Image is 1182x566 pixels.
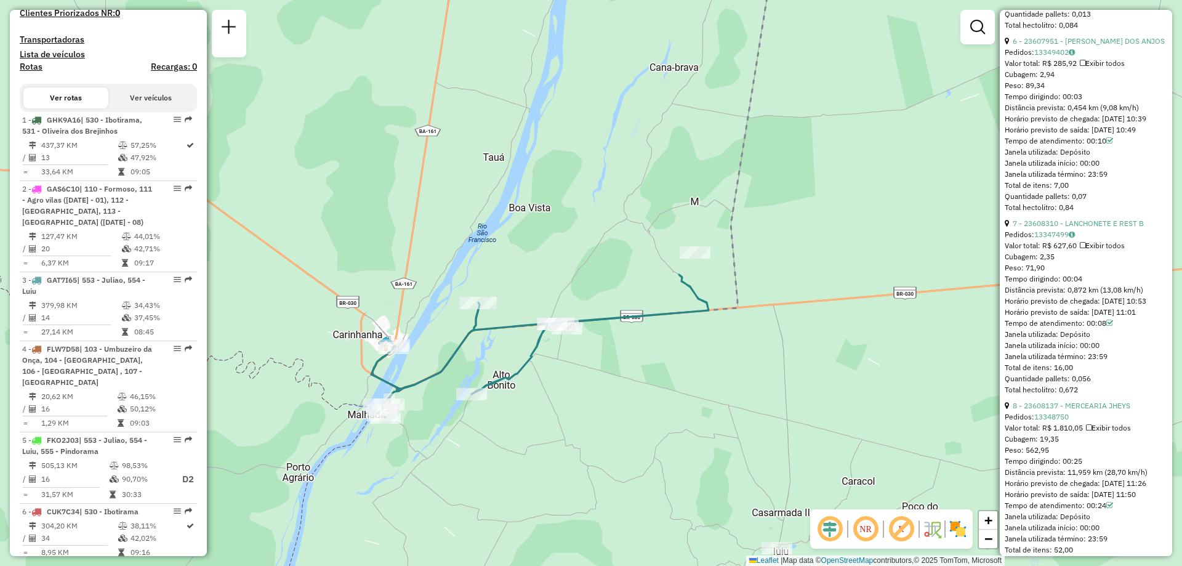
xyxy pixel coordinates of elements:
[41,312,121,324] td: 14
[1005,285,1167,296] div: Distância prevista: 0,872 km (13,08 km/h)
[1106,318,1113,328] a: Com service time
[108,87,193,108] button: Ver veículos
[185,345,192,352] em: Rota exportada
[1106,501,1113,510] a: Com service time
[1086,423,1131,432] span: Exibir todos
[47,344,79,354] span: FLW7D58
[1005,252,1055,261] span: Cubagem: 2,35
[122,245,131,253] i: % de utilização da cubagem
[29,302,36,309] i: Distância Total
[1005,445,1049,455] span: Peso: 562,95
[47,184,79,193] span: GAS6C10
[130,520,185,532] td: 38,11%
[41,532,118,544] td: 34
[1005,135,1167,147] div: Tempo de atendimento: 00:10
[29,154,36,161] i: Total de Atividades
[29,393,36,400] i: Distância Total
[22,472,28,487] td: /
[122,233,131,240] i: % de utilização do peso
[118,549,124,556] i: Tempo total em rota
[22,507,139,516] span: 6 -
[1005,307,1167,318] div: Horário previsto de saída: [DATE] 11:01
[29,475,36,483] i: Total de Atividades
[185,436,192,443] em: Rota exportada
[20,62,42,72] a: Rotas
[29,522,36,530] i: Distância Total
[984,531,992,546] span: −
[110,491,116,498] i: Tempo total em rota
[118,419,124,427] i: Tempo total em rota
[22,435,147,456] span: | 553 - Juliao, 554 - Luiu, 555 - Pindorama
[130,546,185,559] td: 09:16
[22,184,152,227] span: 2 -
[1005,229,1167,240] div: Pedidos:
[1005,373,1167,384] div: Quantidade pallets: 0,056
[1005,533,1167,544] div: Janela utilizada término: 23:59
[29,233,36,240] i: Distância Total
[174,345,181,352] em: Opções
[41,472,109,487] td: 16
[41,230,121,243] td: 127,47 KM
[1005,191,1167,202] div: Quantidade pallets: 0,07
[134,257,192,269] td: 09:17
[129,390,191,403] td: 46,15%
[22,275,145,296] span: | 553 - Juliao, 554 - Luiu
[22,115,142,135] span: | 530 - Ibotirama, 531 - Oliveira dos Brejinhos
[47,435,79,445] span: FKO2J03
[1005,489,1167,500] div: Horário previsto de saída: [DATE] 11:50
[130,139,185,152] td: 57,25%
[1005,522,1167,533] div: Janela utilizada início: 00:00
[185,276,192,283] em: Rota exportada
[121,472,171,487] td: 90,70%
[378,336,394,352] img: PA - Carinhanha
[130,166,185,178] td: 09:05
[20,34,197,45] h4: Transportadoras
[1005,70,1055,79] span: Cubagem: 2,94
[174,436,181,443] em: Opções
[29,405,36,413] i: Total de Atividades
[1005,329,1167,340] div: Janela utilizada: Depósito
[22,257,28,269] td: =
[118,168,124,176] i: Tempo total em rota
[1005,9,1167,20] div: Quantidade pallets: 0,013
[1005,169,1167,180] div: Janela utilizada término: 23:59
[1080,59,1125,68] span: Exibir todos
[979,511,997,530] a: Zoom in
[118,405,127,413] i: % de utilização da cubagem
[122,314,131,321] i: % de utilização da cubagem
[110,475,119,483] i: % de utilização da cubagem
[41,166,118,178] td: 33,64 KM
[965,15,990,39] a: Exibir filtros
[749,556,779,565] a: Leaflet
[174,116,181,123] em: Opções
[122,302,131,309] i: % de utilização do peso
[174,276,181,283] em: Opções
[41,390,117,403] td: 20,62 KM
[122,259,128,267] i: Tempo total em rota
[1005,147,1167,158] div: Janela utilizada: Depósito
[41,152,118,164] td: 13
[185,507,192,515] em: Rota exportada
[1005,340,1167,351] div: Janela utilizada início: 00:00
[29,142,36,149] i: Distância Total
[121,459,171,472] td: 98,53%
[821,556,874,565] a: OpenStreetMap
[1005,81,1045,90] span: Peso: 89,34
[41,299,121,312] td: 379,98 KM
[1005,263,1045,272] span: Peso: 71,90
[47,507,79,516] span: CUK7C34
[217,15,241,42] a: Nova sessão e pesquisa
[815,514,845,544] span: Ocultar deslocamento
[129,403,191,415] td: 50,12%
[1005,113,1167,124] div: Horário previsto de chegada: [DATE] 10:39
[922,519,942,539] img: Fluxo de ruas
[41,520,118,532] td: 304,20 KM
[110,462,119,469] i: % de utilização do peso
[1005,58,1167,69] div: Valor total: R$ 285,92
[1005,318,1167,329] div: Tempo de atendimento: 00:08
[185,116,192,123] em: Rota exportada
[79,507,139,516] span: | 530 - Ibotirama
[174,185,181,192] em: Opções
[22,115,142,135] span: 1 -
[22,532,28,544] td: /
